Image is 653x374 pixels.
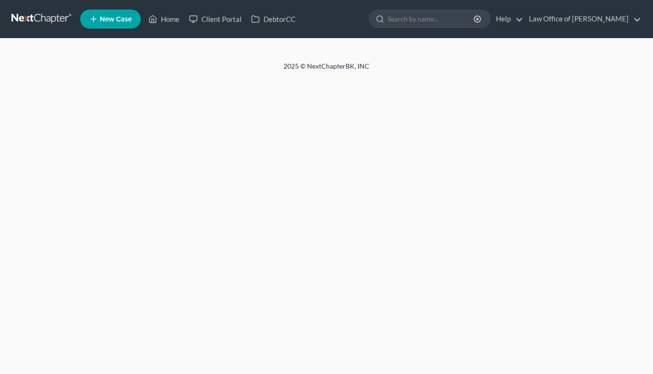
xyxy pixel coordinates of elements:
[491,10,523,28] a: Help
[184,10,246,28] a: Client Portal
[54,61,599,79] div: 2025 © NextChapterBK, INC
[100,16,132,23] span: New Case
[246,10,300,28] a: DebtorCC
[388,10,475,28] input: Search by name...
[144,10,184,28] a: Home
[524,10,641,28] a: Law Office of [PERSON_NAME]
